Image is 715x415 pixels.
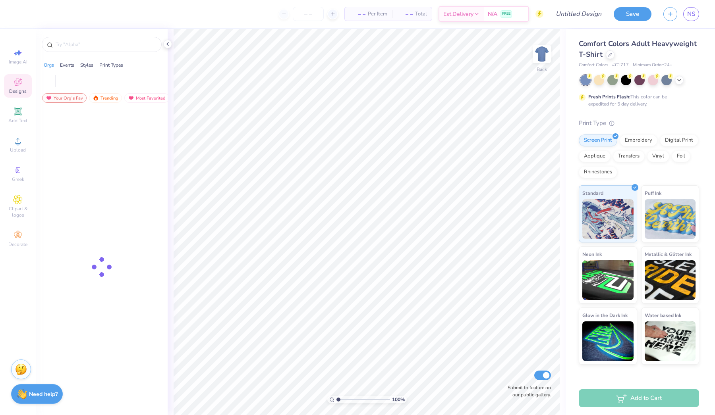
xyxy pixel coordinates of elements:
input: Try "Alpha" [55,40,157,48]
span: Neon Ink [582,250,602,258]
div: Print Type [579,119,699,128]
img: most_fav.gif [128,95,134,101]
span: N/A [488,10,497,18]
div: Rhinestones [579,166,617,178]
img: most_fav.gif [46,95,52,101]
div: Print Types [99,61,123,69]
div: Your Org's Fav [42,93,87,103]
span: – – [397,10,413,18]
div: Back [537,66,547,73]
img: Standard [582,199,634,239]
span: Per Item [368,10,387,18]
div: Foil [672,150,690,162]
a: NS [683,7,699,21]
img: Puff Ink [645,199,696,239]
div: Screen Print [579,134,617,146]
div: Events [60,61,74,69]
span: Greek [12,176,24,183]
span: – – [350,10,365,18]
img: trending.gif [93,95,99,101]
span: 100 % [392,396,405,403]
strong: Need help? [29,390,58,398]
span: FREE [502,11,510,17]
span: Standard [582,189,603,197]
div: Vinyl [647,150,669,162]
span: Minimum Order: 24 + [633,62,672,69]
span: Clipart & logos [4,206,32,218]
div: Most Favorited [124,93,169,103]
span: Designs [9,88,27,94]
strong: Fresh Prints Flash: [588,94,630,100]
img: Water based Ink [645,321,696,361]
span: Water based Ink [645,311,681,319]
span: # C1717 [612,62,629,69]
div: Styles [80,61,93,69]
span: Est. Delivery [443,10,473,18]
span: Add Text [8,117,27,124]
span: Metallic & Glitter Ink [645,250,692,258]
span: Total [415,10,427,18]
img: Back [534,46,550,62]
span: Glow in the Dark Ink [582,311,628,319]
img: Metallic & Glitter Ink [645,260,696,300]
span: Puff Ink [645,189,661,197]
span: Comfort Colors [579,62,608,69]
input: – – [293,7,324,21]
span: Comfort Colors Adult Heavyweight T-Shirt [579,39,697,59]
span: Decorate [8,241,27,248]
span: NS [687,10,695,19]
img: Glow in the Dark Ink [582,321,634,361]
img: Neon Ink [582,260,634,300]
span: Upload [10,147,26,153]
div: Transfers [613,150,645,162]
div: Applique [579,150,611,162]
div: This color can be expedited for 5 day delivery. [588,93,686,108]
label: Submit to feature on our public gallery. [503,384,551,398]
div: Digital Print [660,134,698,146]
div: Embroidery [620,134,657,146]
input: Untitled Design [549,6,608,22]
div: Orgs [44,61,54,69]
button: Save [614,7,651,21]
span: Image AI [9,59,27,65]
div: Trending [89,93,122,103]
